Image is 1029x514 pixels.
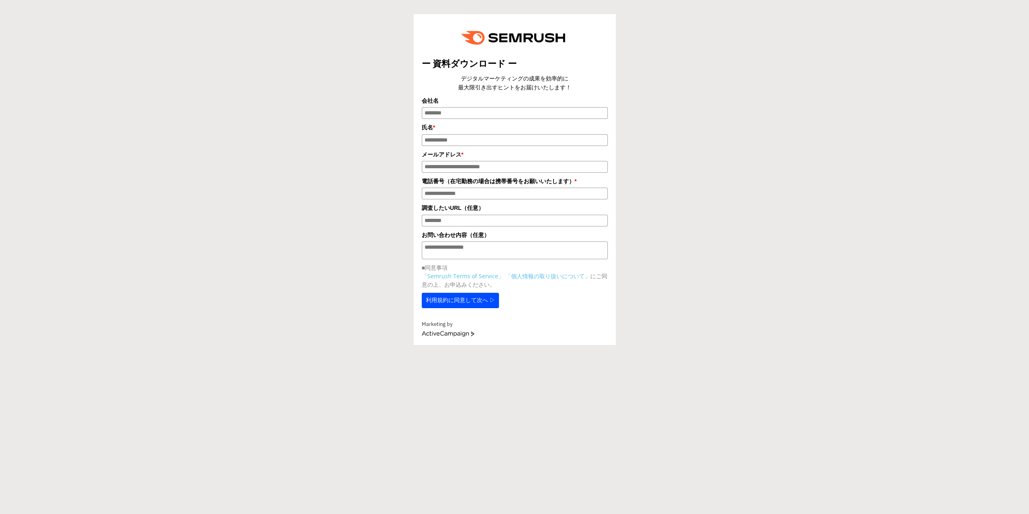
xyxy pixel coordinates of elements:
[422,57,608,70] title: ー 資料ダウンロード ー
[422,96,608,105] label: 会社名
[422,150,608,159] label: メールアドレス
[422,203,608,212] label: 調査したいURL（任意）
[422,177,608,186] label: 電話番号（在宅勤務の場合は携帯番号をお願いいたします）
[456,22,574,53] img: e6a379fe-ca9f-484e-8561-e79cf3a04b3f.png
[422,74,608,92] center: デジタルマーケティングの成果を効率的に 最大限引き出すヒントをお届けいたします！
[422,231,608,239] label: お問い合わせ内容（任意）
[422,320,608,329] div: Marketing by
[422,263,608,272] p: ■同意事項
[422,123,608,132] label: 氏名
[505,272,590,280] a: 「個人情報の取り扱いについて」
[422,293,499,308] button: 利用規約に同意して次へ ▷
[422,272,608,289] p: にご同意の上、お申込みください。
[422,272,504,280] a: 「Semrush Terms of Service」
